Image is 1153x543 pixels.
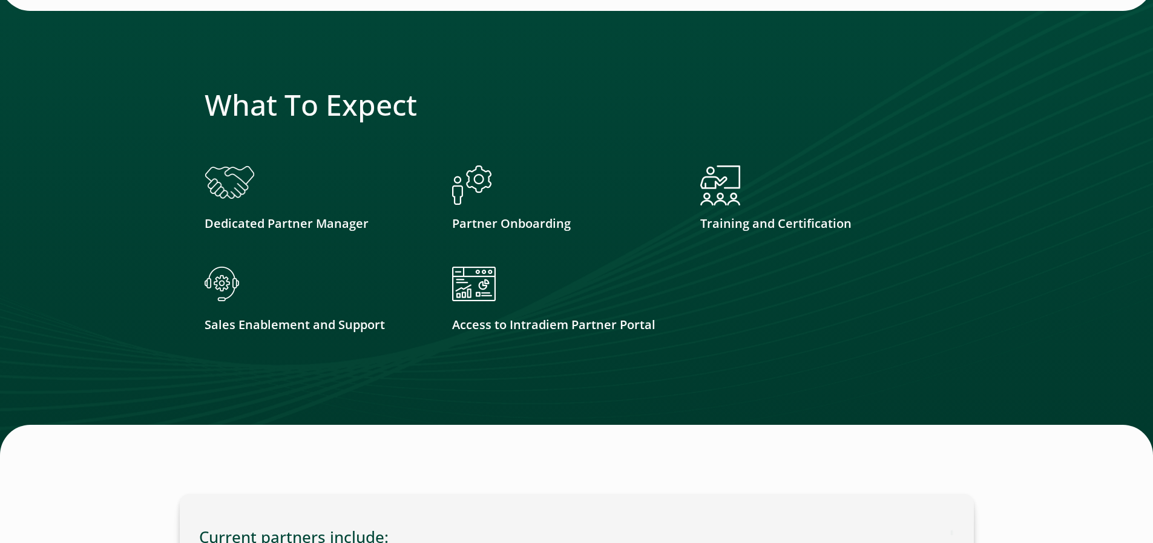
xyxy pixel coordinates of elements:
[700,215,924,233] p: Training and Certification
[205,215,428,233] p: Dedicated Partner Manager
[205,87,949,122] h2: What To Expect
[205,316,428,334] p: Sales Enablement and Support
[452,316,675,334] p: Access to Intradiem Partner Portal
[452,215,675,233] p: Partner Onboarding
